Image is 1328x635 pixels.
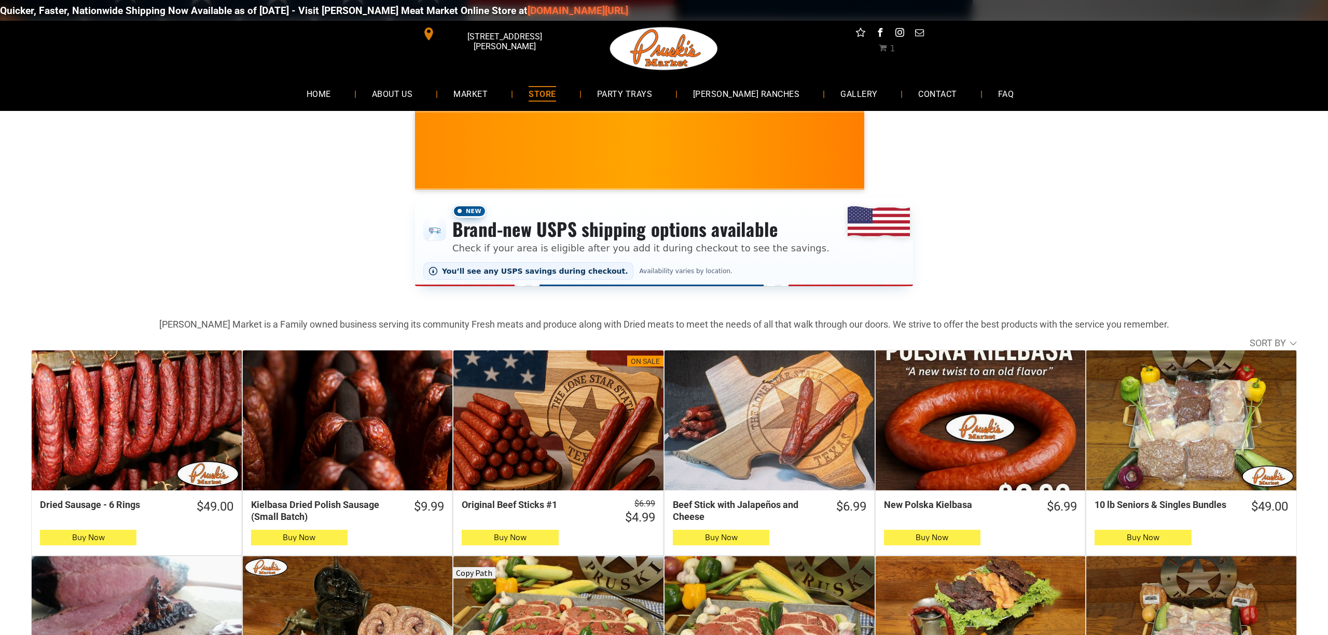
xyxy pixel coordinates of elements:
s: $6.99 [634,499,655,509]
a: Social network [854,26,867,42]
button: Buy Now [673,530,769,545]
button: Buy Now [462,530,558,545]
strong: [PERSON_NAME] Market is a Family owned business serving its community Fresh meats and produce alo... [159,319,1169,330]
button: Buy Now [251,530,348,545]
span: Availability varies by location. [638,267,735,275]
img: Pruski-s+Market+HQ+Logo2-1920w.png [608,21,720,77]
div: $4.99 [625,510,655,526]
a: [PERSON_NAME] RANCHES [677,80,815,107]
a: Kielbasa Dried Polish Sausage (Small Batch) [243,350,453,490]
a: ABOUT US [356,80,428,107]
div: $6.99 [836,499,866,515]
p: Check if your area is eligible after you add it during checkout to see the savings. [452,241,829,255]
div: 10 lb Seniors & Singles Bundles [1095,499,1232,511]
a: Dried Sausage - 6 Rings [32,350,242,490]
a: $6.99New Polska Kielbasa [876,499,1086,515]
span: Buy Now [72,532,105,542]
a: $49.0010 lb Seniors & Singles Bundles [1086,499,1296,515]
a: $49.00Dried Sausage - 6 Rings [32,499,242,515]
a: 10 lb Seniors &amp; Singles Bundles [1086,350,1296,490]
a: email [913,26,926,42]
span: Buy Now [916,532,948,542]
span: Buy Now [283,532,315,542]
button: Buy Now [40,530,136,545]
a: HOME [291,80,347,107]
div: Original Beef Sticks #1 [462,499,605,511]
div: $49.00 [1251,499,1288,515]
a: STORE [513,80,571,107]
div: Shipping options announcement [415,198,913,286]
a: GALLERY [825,80,893,107]
div: Dried Sausage - 6 Rings [40,499,177,511]
span: [PERSON_NAME] MARKET [856,158,1060,174]
a: instagram [893,26,907,42]
a: On SaleOriginal Beef Sticks #1 [453,350,663,490]
span: Buy Now [1127,532,1159,542]
a: MARKET [438,80,503,107]
a: facebook [874,26,887,42]
a: $6.99 $4.99Original Beef Sticks #1 [453,499,663,526]
a: New Polska Kielbasa [876,350,1086,490]
a: $9.99Kielbasa Dried Polish Sausage (Small Batch) [243,499,453,523]
div: $9.99 [414,499,444,515]
span: You’ll see any USPS savings during checkout. [442,267,628,275]
button: Copy Path [453,567,495,578]
div: Kielbasa Dried Polish Sausage (Small Batch) [251,499,395,523]
span: New [452,205,487,218]
a: CONTACT [903,80,972,107]
div: Beef Stick with Jalapeños and Cheese [673,499,817,523]
a: $6.99Beef Stick with Jalapeños and Cheese [665,499,875,523]
a: [STREET_ADDRESS][PERSON_NAME] [415,26,574,42]
div: On Sale [631,357,660,367]
a: FAQ [983,80,1029,107]
div: $49.00 [197,499,233,515]
span: Buy Now [494,532,527,542]
span: Buy Now [705,532,738,542]
div: New Polska Kielbasa [884,499,1028,511]
div: $6.99 [1047,499,1077,515]
span: [STREET_ADDRESS][PERSON_NAME] [438,26,572,57]
a: [DOMAIN_NAME][URL] [522,5,622,17]
button: Buy Now [884,530,980,545]
h3: Brand-new USPS shipping options available [452,218,829,241]
a: Beef Stick with Jalapeños and Cheese [665,350,875,490]
a: PARTY TRAYS [582,80,668,107]
span: 1 [890,44,895,53]
button: Buy Now [1095,530,1191,545]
